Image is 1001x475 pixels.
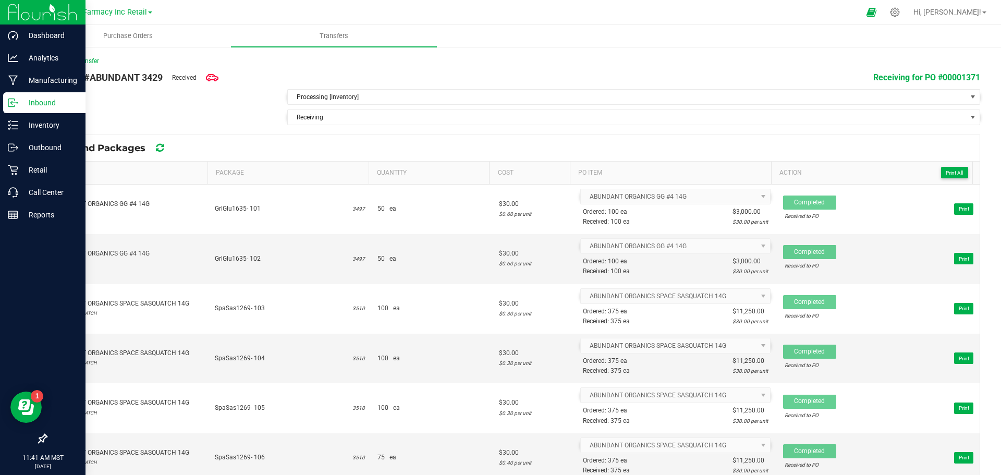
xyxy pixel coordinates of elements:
[946,170,963,176] span: Print All
[959,405,969,411] span: Print
[785,360,835,370] div: Received to PO
[570,162,771,185] th: PO Item
[8,30,18,41] inline-svg: Dashboard
[55,209,202,219] div: GG
[55,358,202,368] div: SPACE SASQUATCH
[583,257,630,266] div: Ordered: 100 ea
[954,403,973,414] button: Print
[18,29,81,42] p: Dashboard
[297,114,323,121] span: Receiving
[172,73,197,82] span: Received
[959,206,969,212] span: Print
[89,31,167,41] span: Purchase Orders
[8,53,18,63] inline-svg: Analytics
[489,162,569,185] th: Cost
[954,452,973,464] button: Print
[377,403,388,413] span: 100
[8,187,18,198] inline-svg: Call Center
[352,453,365,462] div: 3510
[377,303,388,313] span: 100
[783,345,836,359] button: Completed
[61,8,147,17] span: Globe Farmacy Inc Retail
[53,348,202,358] div: ABUNDANT ORGANICS SPACE SASQUATCH 14G
[215,254,352,264] span: GrlGlu1635- 102
[583,316,630,326] div: Received: 375 ea
[352,303,365,313] div: 3510
[53,448,202,458] div: ABUNDANT ORGANICS SPACE SASQUATCH 14G
[779,166,969,179] span: Action
[8,75,18,86] inline-svg: Manufacturing
[8,120,18,130] inline-svg: Inventory
[207,162,369,185] th: Package
[959,455,969,460] span: Print
[31,390,43,403] iframe: Resource center unread badge
[733,416,768,426] div: $30.00 per unit
[954,253,973,264] button: Print
[583,456,630,466] div: Ordered: 375 ea
[794,298,825,306] span: Completed
[53,398,202,408] div: ABUNDANT ORGANICS SPACE SASQUATCH 14G
[55,408,202,418] div: SPACE SASQUATCH
[5,453,81,462] p: 11:41 AM MST
[785,211,835,221] div: Received to PO
[18,209,81,221] p: Reports
[46,162,207,185] th: Item
[297,93,359,101] span: Processing [Inventory]
[18,74,81,87] p: Manufacturing
[783,196,836,210] button: Completed
[369,162,490,185] th: Quantity
[794,397,825,405] span: Completed
[499,199,568,209] div: $30.00
[785,460,835,470] div: Received to PO
[499,259,568,269] div: $0.60 per unit
[215,303,352,313] span: SpaSas1269- 103
[18,164,81,176] p: Retail
[783,245,836,259] button: Completed
[499,448,568,458] div: $30.00
[55,259,202,269] div: GG
[794,248,825,255] span: Completed
[231,25,437,47] a: Transfers
[733,406,768,416] div: $11,250.00
[389,453,396,462] span: ea
[959,306,969,311] span: Print
[5,462,81,470] p: [DATE]
[583,356,630,366] div: Ordered: 375 ea
[215,354,352,363] span: SpaSas1269- 104
[54,139,182,157] div: Inbound Packages
[733,207,768,217] div: $3,000.00
[377,453,385,462] span: 75
[352,254,365,264] div: 3497
[8,98,18,108] inline-svg: Inbound
[794,199,825,206] span: Completed
[954,303,973,314] button: Print
[733,307,768,316] div: $11,250.00
[783,395,836,409] button: Completed
[499,249,568,259] div: $30.00
[18,96,81,109] p: Inbound
[733,366,768,376] div: $30.00 per unit
[18,186,81,199] p: Call Center
[352,403,365,413] div: 3510
[783,295,836,309] button: Completed
[913,8,981,16] span: Hi, [PERSON_NAME]!
[583,366,630,376] div: Received: 375 ea
[377,254,385,264] span: 50
[25,25,231,47] a: Purchase Orders
[954,352,973,364] button: Print
[941,167,968,178] button: Print All
[352,204,365,214] div: 3497
[18,141,81,154] p: Outbound
[794,348,825,355] span: Completed
[733,356,768,366] div: $11,250.00
[959,356,969,361] span: Print
[55,458,202,468] div: SPACE SASQUATCH
[377,354,388,363] span: 100
[733,217,768,227] div: $30.00 per unit
[873,72,980,82] span: Receiving for PO #00001371
[215,453,352,462] span: SpaSas1269- 106
[306,31,362,41] span: Transfers
[53,299,202,309] div: ABUNDANT ORGANICS SPACE SASQUATCH 14G
[783,444,836,458] button: Completed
